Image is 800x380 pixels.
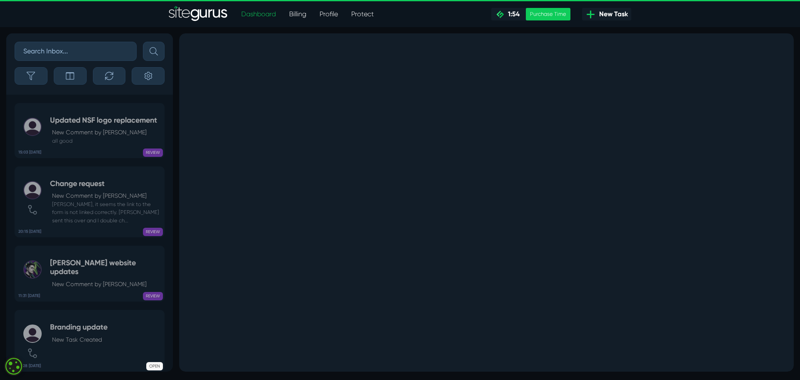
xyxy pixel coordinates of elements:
a: Protect [345,6,380,23]
div: Cookie consent button [4,357,23,376]
a: 1:54 Purchase Time [491,8,570,20]
b: 15:03 [DATE] [18,149,41,156]
a: New Task [582,8,631,20]
a: 11:31 [DATE] [PERSON_NAME] website updatesNew Comment by [PERSON_NAME] REVIEW [15,246,165,302]
span: REVIEW [143,148,163,157]
a: 15:03 [DATE] Updated NSF logo replacementNew Comment by [PERSON_NAME] all good REVIEW [15,103,165,158]
a: Dashboard [235,6,282,23]
a: 20:15 [DATE] Change requestNew Comment by [PERSON_NAME] [PERSON_NAME], it seems the link to the f... [15,166,165,237]
span: REVIEW [143,228,163,236]
p: New Comment by [PERSON_NAME] [52,191,160,200]
span: New Task [596,9,628,19]
p: New Comment by [PERSON_NAME] [52,128,157,137]
h5: Branding update [50,323,107,332]
p: New Task Created [52,335,107,344]
h5: Change request [50,179,160,189]
h5: [PERSON_NAME] website updates [50,259,160,277]
span: OPEN [146,362,163,370]
a: 17:28 [DATE] Branding updateNew Task Created OPEN [15,310,165,372]
a: Billing [282,6,313,23]
b: 17:28 [DATE] [18,363,41,369]
small: [PERSON_NAME], it seems the link to the form is not linked correctly. [PERSON_NAME] sent this ove... [50,200,160,224]
h5: Updated NSF logo replacement [50,116,157,125]
span: 1:54 [505,10,520,18]
input: Search Inbox... [15,42,137,61]
span: REVIEW [143,292,163,300]
p: New Comment by [PERSON_NAME] [52,280,160,289]
img: Sitegurus Logo [169,6,228,23]
b: 11:31 [DATE] [18,293,40,299]
iframe: gist-messenger-bubble-iframe [772,352,792,372]
a: Profile [313,6,345,23]
b: 20:15 [DATE] [18,229,41,235]
div: Purchase Time [526,8,570,20]
a: SiteGurus [169,6,228,23]
small: all good [50,137,157,145]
